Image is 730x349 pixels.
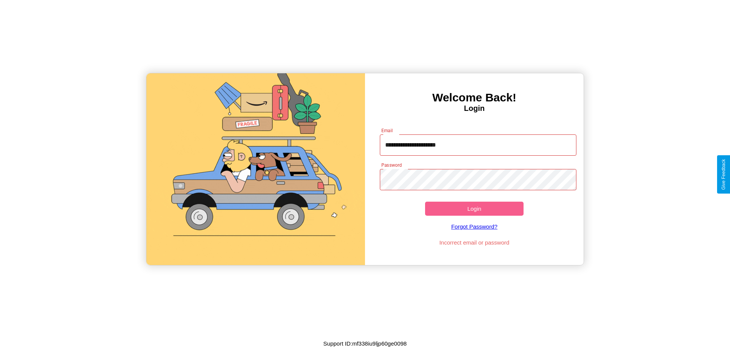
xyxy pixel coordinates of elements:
div: Give Feedback [721,159,726,190]
p: Incorrect email or password [376,237,573,248]
button: Login [425,202,524,216]
label: Password [381,162,401,168]
label: Email [381,127,393,134]
img: gif [146,73,365,265]
a: Forgot Password? [376,216,573,237]
p: Support ID: mf338iu9ljp60ge0098 [323,338,406,349]
h3: Welcome Back! [365,91,584,104]
h4: Login [365,104,584,113]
